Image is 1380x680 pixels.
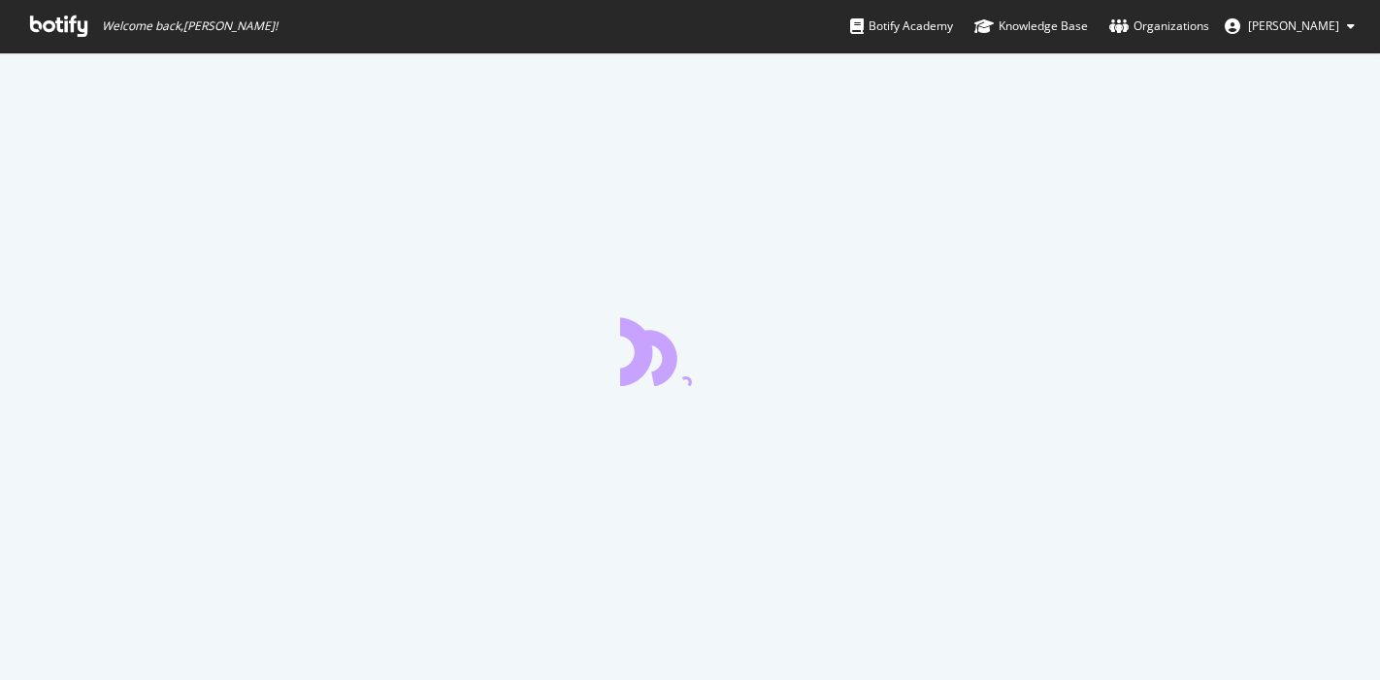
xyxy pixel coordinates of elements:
[102,18,278,34] span: Welcome back, [PERSON_NAME] !
[850,16,953,36] div: Botify Academy
[620,316,760,386] div: animation
[1248,17,1339,34] span: Marta Monforte
[1109,16,1209,36] div: Organizations
[974,16,1088,36] div: Knowledge Base
[1209,11,1370,42] button: [PERSON_NAME]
